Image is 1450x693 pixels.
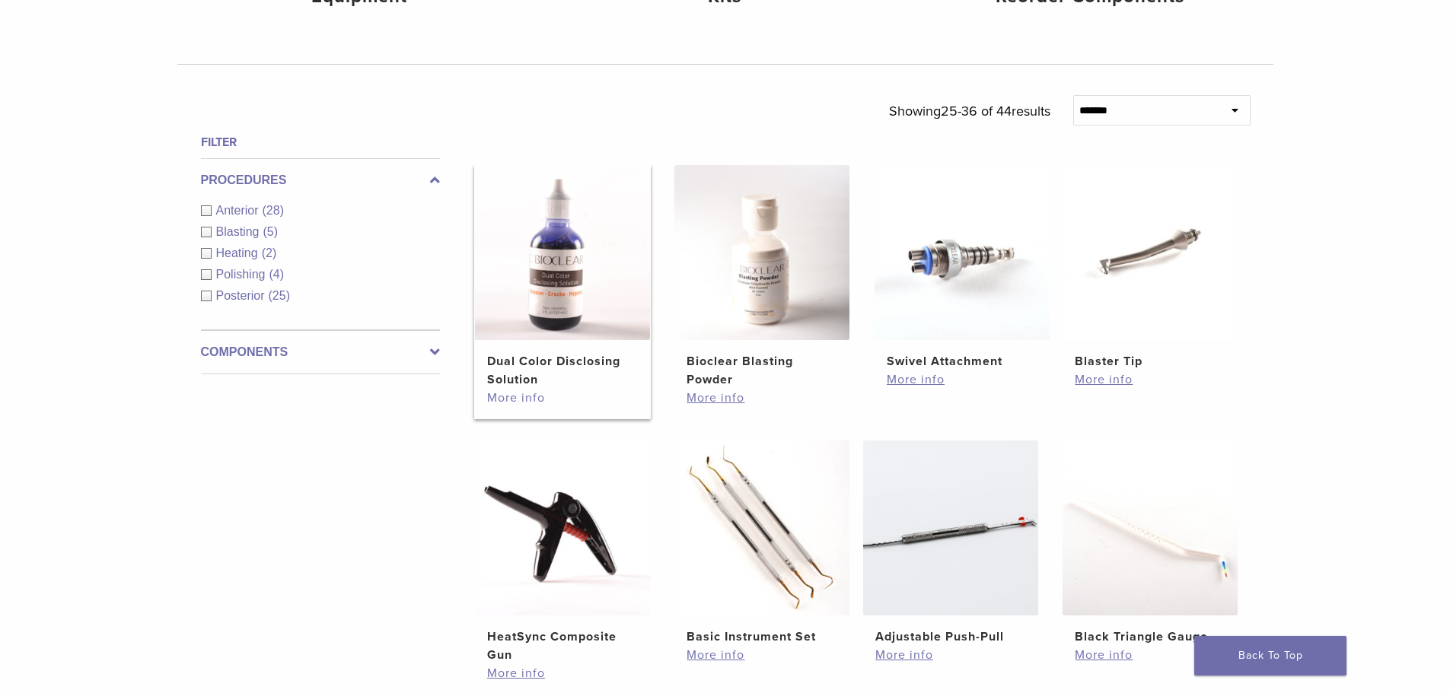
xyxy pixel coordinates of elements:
[201,343,440,361] label: Components
[863,440,1038,615] img: Adjustable Push-Pull
[487,664,638,682] a: More info
[487,389,638,407] a: More info
[216,289,269,302] span: Posterior
[674,440,851,646] a: Basic Instrument SetBasic Instrument Set
[263,204,284,217] span: (28)
[216,246,262,259] span: Heating
[1194,636,1346,676] a: Back To Top
[687,389,837,407] a: More info
[875,165,1050,340] img: Swivel Attachment
[1063,165,1238,340] img: Blaster Tip
[674,165,849,340] img: Bioclear Blasting Powder
[862,440,1040,646] a: Adjustable Push-PullAdjustable Push-Pull
[687,646,837,664] a: More info
[1062,440,1239,646] a: Black Triangle GaugeBlack Triangle Gauge
[487,628,638,664] h2: HeatSync Composite Gun
[201,133,440,151] h4: Filter
[687,628,837,646] h2: Basic Instrument Set
[1075,646,1225,664] a: More info
[1063,440,1238,615] img: Black Triangle Gauge
[874,165,1051,370] a: Swivel AttachmentSwivel Attachment
[474,440,652,664] a: HeatSync Composite GunHeatSync Composite Gun
[941,103,1012,119] span: 25-36 of 44
[475,165,650,340] img: Dual Color Disclosing Solution
[262,246,277,259] span: (2)
[487,352,638,389] h2: Dual Color Disclosing Solution
[887,352,1037,370] h2: Swivel Attachment
[1062,165,1239,370] a: Blaster TipBlaster Tip
[674,440,849,615] img: Basic Instrument Set
[269,268,284,281] span: (4)
[889,95,1050,127] p: Showing results
[875,628,1026,646] h2: Adjustable Push-Pull
[201,171,440,189] label: Procedures
[1075,370,1225,389] a: More info
[475,440,650,615] img: HeatSync Composite Gun
[216,268,269,281] span: Polishing
[216,204,263,217] span: Anterior
[216,225,263,238] span: Blasting
[474,165,652,389] a: Dual Color Disclosing SolutionDual Color Disclosing Solution
[269,289,290,302] span: (25)
[1075,628,1225,646] h2: Black Triangle Gauge
[687,352,837,389] h2: Bioclear Blasting Powder
[887,370,1037,389] a: More info
[263,225,278,238] span: (5)
[1075,352,1225,370] h2: Blaster Tip
[875,646,1026,664] a: More info
[674,165,851,389] a: Bioclear Blasting PowderBioclear Blasting Powder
